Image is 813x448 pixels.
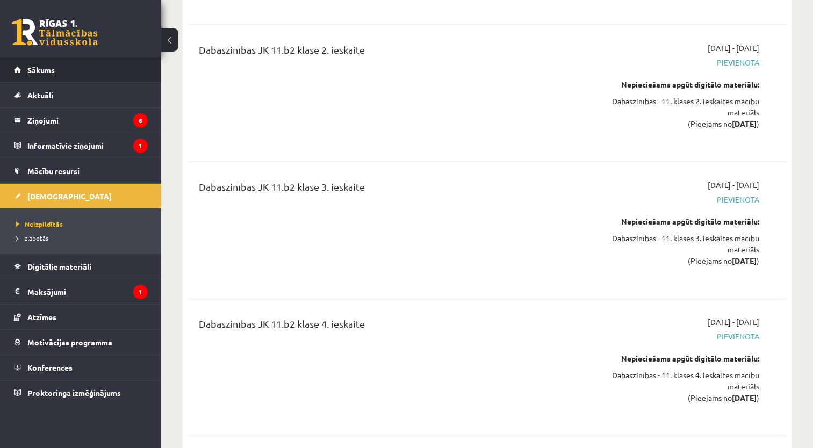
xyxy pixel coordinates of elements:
span: Pievienota [583,194,759,205]
legend: Maksājumi [27,279,148,304]
a: Digitālie materiāli [14,254,148,279]
div: Nepieciešams apgūt digitālo materiālu: [583,216,759,227]
strong: [DATE] [732,119,757,128]
a: Konferences [14,355,148,380]
span: [DEMOGRAPHIC_DATA] [27,191,112,201]
strong: [DATE] [732,393,757,402]
div: Dabaszinības - 11. klases 2. ieskaites mācību materiāls (Pieejams no ) [583,96,759,129]
span: Sākums [27,65,55,75]
a: Motivācijas programma [14,330,148,355]
span: [DATE] - [DATE] [708,179,759,191]
a: Izlabotās [16,233,150,243]
span: Neizpildītās [16,220,63,228]
div: Dabaszinības JK 11.b2 klase 2. ieskaite [199,42,567,62]
a: Rīgas 1. Tālmācības vidusskola [12,19,98,46]
i: 1 [133,139,148,153]
legend: Informatīvie ziņojumi [27,133,148,158]
span: Motivācijas programma [27,337,112,347]
a: Mācību resursi [14,158,148,183]
span: Mācību resursi [27,166,80,176]
div: Nepieciešams apgūt digitālo materiālu: [583,353,759,364]
a: Proktoringa izmēģinājums [14,380,148,405]
i: 1 [133,285,148,299]
span: Izlabotās [16,234,48,242]
div: Dabaszinības JK 11.b2 klase 3. ieskaite [199,179,567,199]
a: Sākums [14,57,148,82]
a: Ziņojumi6 [14,108,148,133]
a: [DEMOGRAPHIC_DATA] [14,184,148,208]
span: Proktoringa izmēģinājums [27,388,121,398]
legend: Ziņojumi [27,108,148,133]
span: Pievienota [583,57,759,68]
span: Atzīmes [27,312,56,322]
div: Dabaszinības JK 11.b2 klase 4. ieskaite [199,316,567,336]
span: Pievienota [583,331,759,342]
div: Dabaszinības - 11. klases 4. ieskaites mācību materiāls (Pieejams no ) [583,370,759,403]
span: Digitālie materiāli [27,262,91,271]
a: Neizpildītās [16,219,150,229]
div: Dabaszinības - 11. klases 3. ieskaites mācību materiāls (Pieejams no ) [583,233,759,266]
i: 6 [133,113,148,128]
a: Maksājumi1 [14,279,148,304]
a: Informatīvie ziņojumi1 [14,133,148,158]
strong: [DATE] [732,256,757,265]
span: Aktuāli [27,90,53,100]
span: [DATE] - [DATE] [708,316,759,328]
a: Aktuāli [14,83,148,107]
a: Atzīmes [14,305,148,329]
span: Konferences [27,363,73,372]
div: Nepieciešams apgūt digitālo materiālu: [583,79,759,90]
span: [DATE] - [DATE] [708,42,759,54]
